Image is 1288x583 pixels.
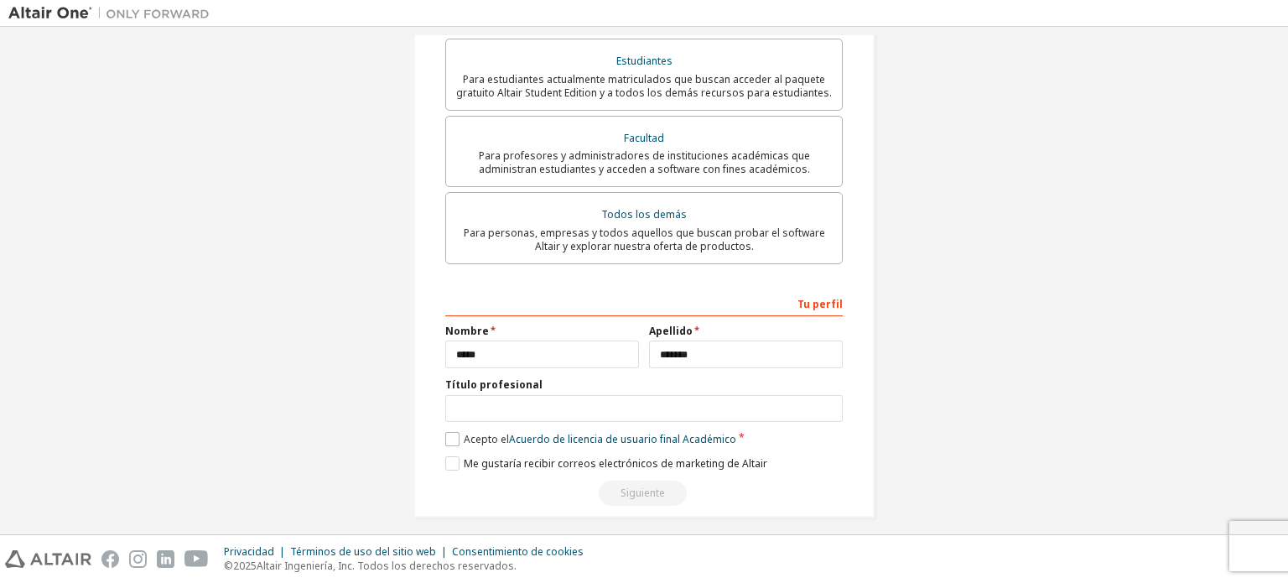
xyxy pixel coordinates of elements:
font: Académico [683,432,736,446]
font: Acepto el [464,432,509,446]
font: Nombre [445,324,489,338]
font: Todos los demás [601,207,687,221]
font: Para profesores y administradores de instituciones académicas que administran estudiantes y acced... [479,148,810,176]
font: Términos de uso del sitio web [290,544,436,559]
font: Altair Ingeniería, Inc. Todos los derechos reservados. [257,559,517,573]
font: Acuerdo de licencia de usuario final [509,432,680,446]
font: © [224,559,233,573]
font: Apellido [649,324,693,338]
font: Me gustaría recibir correos electrónicos de marketing de Altair [464,456,767,471]
font: Para personas, empresas y todos aquellos que buscan probar el software Altair y explorar nuestra ... [464,226,825,253]
font: 2025 [233,559,257,573]
font: Para estudiantes actualmente matriculados que buscan acceder al paquete gratuito Altair Student E... [456,72,832,100]
img: altair_logo.svg [5,550,91,568]
img: youtube.svg [184,550,209,568]
img: facebook.svg [101,550,119,568]
img: linkedin.svg [157,550,174,568]
font: Consentimiento de cookies [452,544,584,559]
img: instagram.svg [129,550,147,568]
font: Facultad [624,131,664,145]
img: Altair Uno [8,5,218,22]
font: Privacidad [224,544,274,559]
font: Título profesional [445,377,543,392]
div: Read and acccept EULA to continue [445,481,843,506]
font: Estudiantes [616,54,673,68]
font: Tu perfil [797,297,843,311]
